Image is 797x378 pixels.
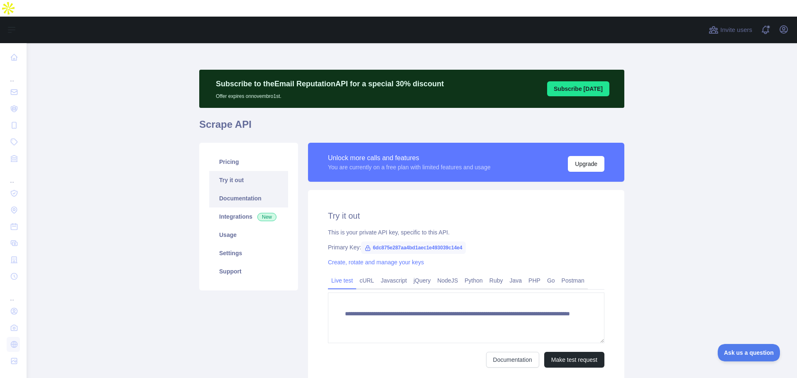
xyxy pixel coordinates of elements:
[525,274,544,287] a: PHP
[209,226,288,244] a: Usage
[506,274,526,287] a: Java
[328,228,604,237] div: This is your private API key, specific to this API.
[216,78,444,90] p: Subscribe to the Email Reputation API for a special 30 % discount
[486,274,506,287] a: Ruby
[558,274,588,287] a: Postman
[257,213,276,221] span: New
[328,163,491,171] div: You are currently on a free plan with limited features and usage
[547,81,609,96] button: Subscribe [DATE]
[328,274,356,287] a: Live test
[568,156,604,172] button: Upgrade
[707,23,754,37] button: Invite users
[720,25,752,35] span: Invite users
[328,210,604,222] h2: Try it out
[461,274,486,287] a: Python
[377,274,410,287] a: Javascript
[356,274,377,287] a: cURL
[7,66,20,83] div: ...
[209,262,288,280] a: Support
[328,153,491,163] div: Unlock more calls and features
[718,344,780,361] iframe: Toggle Customer Support
[434,274,461,287] a: NodeJS
[209,171,288,189] a: Try it out
[328,259,424,266] a: Create, rotate and manage your keys
[209,189,288,207] a: Documentation
[209,153,288,171] a: Pricing
[544,274,558,287] a: Go
[216,90,444,100] p: Offer expires on novembro 1st.
[209,244,288,262] a: Settings
[486,352,539,368] a: Documentation
[7,168,20,184] div: ...
[209,207,288,226] a: Integrations New
[544,352,604,368] button: Make test request
[199,118,624,138] h1: Scrape API
[7,285,20,302] div: ...
[410,274,434,287] a: jQuery
[361,241,466,254] span: 6dc875e287aa4bd1aec1e493039c14e4
[328,243,604,251] div: Primary Key:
